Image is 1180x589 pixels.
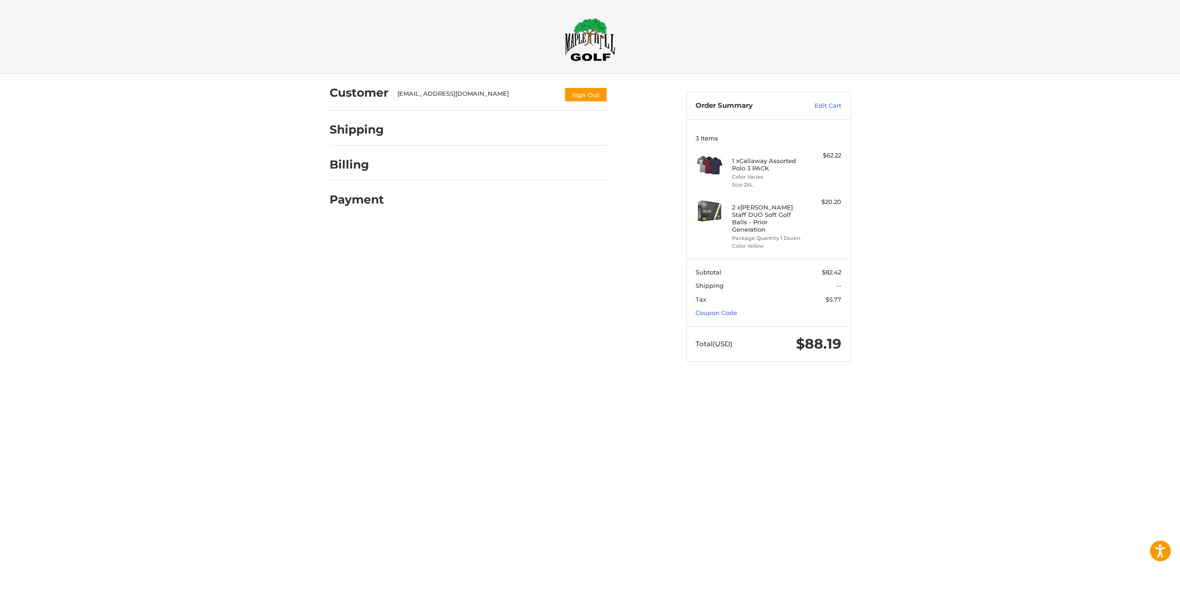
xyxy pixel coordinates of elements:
[9,549,111,580] iframe: Gorgias live chat messenger
[1104,564,1180,589] iframe: Google Customer Reviews
[732,181,802,189] li: Size 2XL
[330,122,384,137] h2: Shipping
[696,309,737,316] a: Coupon Code
[732,173,802,181] li: Color Varies
[696,339,732,348] span: Total (USD)
[397,89,555,102] div: [EMAIL_ADDRESS][DOMAIN_NAME]
[330,157,383,172] h2: Billing
[330,192,384,207] h2: Payment
[696,134,841,142] h3: 3 Items
[696,296,706,303] span: Tax
[732,204,802,233] h4: 2 x [PERSON_NAME] Staff DUO Soft Golf Balls - Prior Generation
[805,198,841,207] div: $20.20
[696,282,724,289] span: Shipping
[796,335,841,352] span: $88.19
[696,101,795,111] h3: Order Summary
[732,242,802,250] li: Color Yellow
[565,18,615,61] img: Maple Hill Golf
[822,268,841,276] span: $82.42
[805,151,841,160] div: $62.22
[795,101,841,111] a: Edit Cart
[826,296,841,303] span: $5.77
[696,268,721,276] span: Subtotal
[732,157,802,172] h4: 1 x Callaway Assorted Polo 3 PACK
[732,234,802,242] li: Package Quantity 1 Dozen
[564,87,608,102] button: Sign Out
[330,86,389,100] h2: Customer
[837,282,841,289] span: --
